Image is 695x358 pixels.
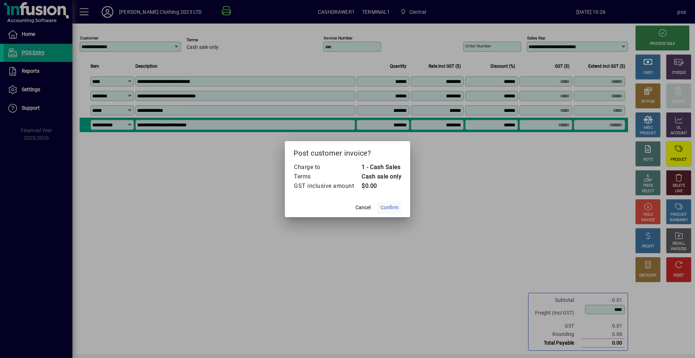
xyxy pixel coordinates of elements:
td: Cash sale only [361,172,401,181]
button: Confirm [378,201,401,214]
h2: Post customer invoice? [285,141,410,162]
span: Confirm [380,204,399,211]
span: Cancel [355,204,371,211]
td: $0.00 [361,181,401,191]
td: GST inclusive amount [294,181,361,191]
td: Charge to [294,163,361,172]
td: Terms [294,172,361,181]
button: Cancel [351,201,375,214]
td: 1 - Cash Sales [361,163,401,172]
